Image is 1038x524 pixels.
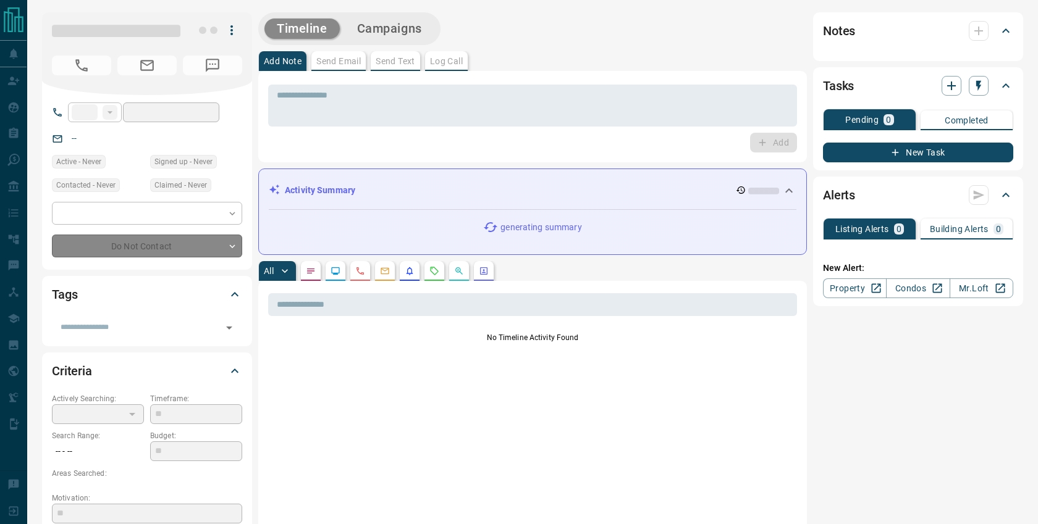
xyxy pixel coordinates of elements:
[52,361,92,381] h2: Criteria
[454,266,464,276] svg: Opportunities
[823,76,854,96] h2: Tasks
[52,468,242,479] p: Areas Searched:
[479,266,489,276] svg: Agent Actions
[500,221,581,234] p: generating summary
[52,235,242,257] div: Do Not Contact
[52,441,144,462] p: -- - --
[996,225,1001,233] p: 0
[405,266,415,276] svg: Listing Alerts
[823,16,1013,46] div: Notes
[355,266,365,276] svg: Calls
[150,393,242,404] p: Timeframe:
[845,115,879,124] p: Pending
[154,156,213,168] span: Signed up - Never
[264,267,274,275] p: All
[950,278,1013,298] a: Mr.Loft
[52,430,144,441] p: Search Range:
[268,332,797,343] p: No Timeline Activity Found
[52,56,111,75] span: No Number
[345,19,434,39] button: Campaigns
[886,278,950,298] a: Condos
[52,280,242,309] div: Tags
[52,393,144,404] p: Actively Searching:
[56,179,116,191] span: Contacted - Never
[380,266,390,276] svg: Emails
[835,225,889,233] p: Listing Alerts
[52,493,242,504] p: Motivation:
[897,225,901,233] p: 0
[930,225,989,233] p: Building Alerts
[264,19,340,39] button: Timeline
[823,185,855,205] h2: Alerts
[823,21,855,41] h2: Notes
[264,57,302,65] p: Add Note
[331,266,340,276] svg: Lead Browsing Activity
[117,56,177,75] span: No Email
[56,156,101,168] span: Active - Never
[221,319,238,336] button: Open
[52,356,242,386] div: Criteria
[150,430,242,441] p: Budget:
[183,56,242,75] span: No Number
[823,71,1013,101] div: Tasks
[429,266,439,276] svg: Requests
[823,180,1013,210] div: Alerts
[285,184,355,197] p: Activity Summary
[945,116,989,125] p: Completed
[823,278,887,298] a: Property
[269,179,796,202] div: Activity Summary
[823,143,1013,162] button: New Task
[306,266,316,276] svg: Notes
[154,179,207,191] span: Claimed - Never
[52,285,77,304] h2: Tags
[886,115,891,124] p: 0
[823,262,1013,275] p: New Alert:
[72,133,77,143] a: --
